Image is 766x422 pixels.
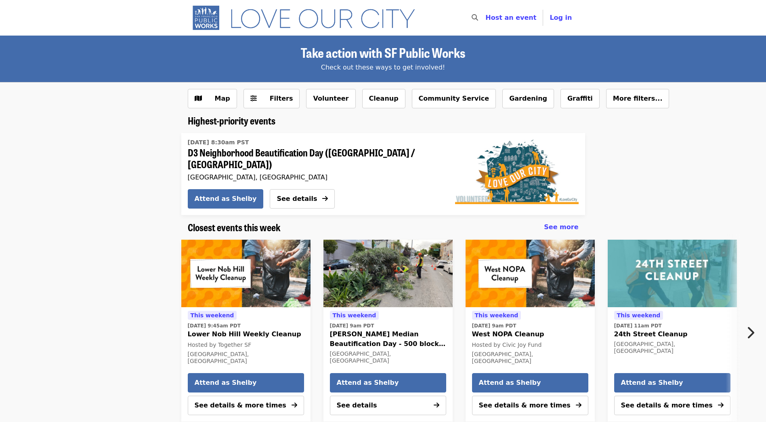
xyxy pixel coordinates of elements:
[181,240,311,308] img: Lower Nob Hill Weekly Cleanup organized by Together SF
[455,139,579,204] img: D3 Neighborhood Beautification Day (North Beach / Russian Hill) organized by SF Public Works
[270,95,293,102] span: Filters
[746,325,754,340] i: chevron-right icon
[362,89,405,108] button: Cleanup
[330,310,446,366] a: See details for "Guerrero Median Beautification Day - 500 block and 600 block"
[195,95,202,102] i: map icon
[472,329,588,339] span: West NOPA Cleanup
[270,189,334,209] button: See details
[614,341,730,354] div: [GEOGRAPHIC_DATA], [GEOGRAPHIC_DATA]
[472,351,588,365] div: [GEOGRAPHIC_DATA], [GEOGRAPHIC_DATA]
[466,240,595,308] a: West NOPA Cleanup
[614,396,730,415] button: See details & more times
[188,89,237,108] button: Show map view
[188,5,427,31] img: SF Public Works - Home
[544,222,578,232] a: See more
[181,240,311,308] a: Lower Nob Hill Weekly Cleanup
[188,136,436,183] a: See details for "D3 Neighborhood Beautification Day (North Beach / Russian Hill)"
[188,329,304,339] span: Lower Nob Hill Weekly Cleanup
[472,342,542,348] span: Hosted by Civic Joy Fund
[188,222,281,233] a: Closest events this week
[608,240,737,308] a: 24th Street Cleanup
[613,95,663,102] span: More filters...
[188,322,241,329] time: [DATE] 9:45am PDT
[323,240,453,308] a: Guerrero Median Beautification Day - 500 block and 600 block
[330,373,446,392] button: Attend as Shelby
[485,14,536,21] a: Host an event
[472,373,588,392] button: Attend as Shelby
[188,373,304,392] button: Attend as Shelby
[306,89,355,108] button: Volunteer
[739,321,766,344] button: Next item
[502,89,554,108] button: Gardening
[243,89,300,108] button: Filters (0 selected)
[337,378,439,388] span: Attend as Shelby
[292,401,297,409] i: arrow-right icon
[479,378,581,388] span: Attend as Shelby
[301,43,465,62] span: Take action with SF Public Works
[472,322,516,329] time: [DATE] 9am PDT
[621,401,713,409] span: See details & more times
[188,351,304,365] div: [GEOGRAPHIC_DATA], [GEOGRAPHIC_DATA]
[188,63,579,72] div: Check out these ways to get involved!
[188,220,281,234] span: Closest events this week
[617,312,661,319] span: This weekend
[475,312,518,319] span: This weekend
[472,396,588,415] button: See details & more times
[472,310,588,366] a: See details for "West NOPA Cleanup"
[718,401,724,409] i: arrow-right icon
[323,240,453,308] img: Guerrero Median Beautification Day - 500 block and 600 block organized by SF Public Works
[188,113,275,127] span: Highest-priority events
[330,329,446,349] span: [PERSON_NAME] Median Beautification Day - 500 block and 600 block
[576,401,581,409] i: arrow-right icon
[560,89,600,108] button: Graffiti
[472,14,478,21] i: search icon
[608,240,737,308] img: 24th Street Cleanup organized by SF Public Works
[333,312,376,319] span: This weekend
[188,138,249,147] time: [DATE] 8:30am PST
[191,312,234,319] span: This weekend
[250,95,257,102] i: sliders-h icon
[188,173,436,181] div: [GEOGRAPHIC_DATA], [GEOGRAPHIC_DATA]
[544,223,578,231] span: See more
[621,378,724,388] span: Attend as Shelby
[412,89,496,108] button: Community Service
[188,189,264,209] button: Attend as Shelby
[483,8,489,27] input: Search
[330,322,374,329] time: [DATE] 9am PDT
[188,396,304,415] button: See details & more times
[195,401,286,409] span: See details & more times
[322,195,328,203] i: arrow-right icon
[614,373,730,392] button: Attend as Shelby
[479,401,571,409] span: See details & more times
[543,10,578,26] button: Log in
[550,14,572,21] span: Log in
[277,195,317,203] span: See details
[195,194,257,204] span: Attend as Shelby
[449,133,585,215] a: D3 Neighborhood Beautification Day (North Beach / Russian Hill)
[614,329,730,339] span: 24th Street Cleanup
[614,310,730,356] a: See details for "24th Street Cleanup"
[330,396,446,415] button: See details
[330,350,446,364] div: [GEOGRAPHIC_DATA], [GEOGRAPHIC_DATA]
[188,310,304,366] a: See details for "Lower Nob Hill Weekly Cleanup"
[188,147,436,170] span: D3 Neighborhood Beautification Day ([GEOGRAPHIC_DATA] / [GEOGRAPHIC_DATA])
[215,95,230,102] span: Map
[466,240,595,308] img: West NOPA Cleanup organized by Civic Joy Fund
[337,401,377,409] span: See details
[606,89,669,108] button: More filters...
[614,322,662,329] time: [DATE] 11am PDT
[188,342,252,348] span: Hosted by Together SF
[181,222,585,233] div: Closest events this week
[434,401,439,409] i: arrow-right icon
[195,378,297,388] span: Attend as Shelby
